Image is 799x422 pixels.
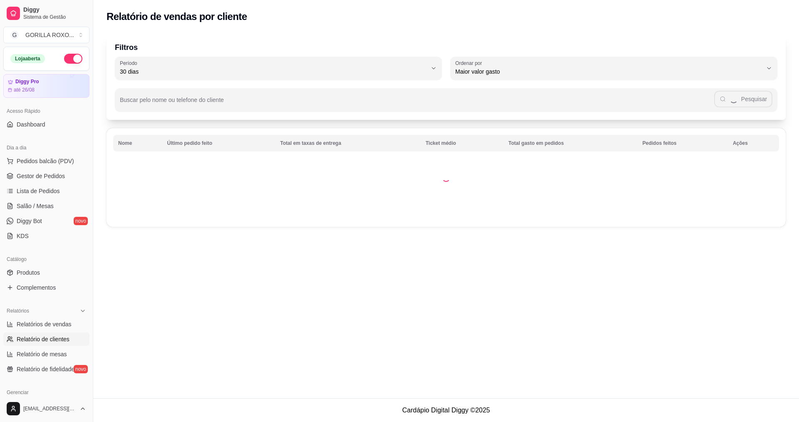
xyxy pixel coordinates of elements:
h2: Relatório de vendas por cliente [107,10,247,23]
button: Select a team [3,27,89,43]
a: Diggy Botnovo [3,214,89,228]
span: Relatórios [7,308,29,314]
span: Complementos [17,283,56,292]
span: Sistema de Gestão [23,14,86,20]
span: G [10,31,19,39]
div: GORILLA ROXO ... [25,31,74,39]
div: Loja aberta [10,54,45,63]
span: Gestor de Pedidos [17,172,65,180]
a: Lista de Pedidos [3,184,89,198]
label: Período [120,60,140,67]
a: Complementos [3,281,89,294]
span: Relatório de mesas [17,350,67,358]
article: Diggy Pro [15,79,39,85]
span: Diggy [23,6,86,14]
div: Acesso Rápido [3,104,89,118]
a: Relatório de clientes [3,333,89,346]
div: Gerenciar [3,386,89,399]
a: Relatório de fidelidadenovo [3,362,89,376]
button: Alterar Status [64,54,82,64]
a: Dashboard [3,118,89,131]
article: até 26/08 [14,87,35,93]
span: Lista de Pedidos [17,187,60,195]
a: DiggySistema de Gestão [3,3,89,23]
button: Ordenar porMaior valor gasto [450,57,777,80]
span: Dashboard [17,120,45,129]
a: Gestor de Pedidos [3,169,89,183]
span: Relatório de fidelidade [17,365,74,373]
span: Produtos [17,268,40,277]
span: 30 dias [120,67,427,76]
span: KDS [17,232,29,240]
a: Produtos [3,266,89,279]
footer: Cardápio Digital Diggy © 2025 [93,398,799,422]
button: [EMAIL_ADDRESS][DOMAIN_NAME] [3,399,89,419]
button: Pedidos balcão (PDV) [3,154,89,168]
div: Catálogo [3,253,89,266]
a: KDS [3,229,89,243]
span: Diggy Bot [17,217,42,225]
span: Relatório de clientes [17,335,69,343]
input: Buscar pelo nome ou telefone do cliente [120,99,714,107]
button: Período30 dias [115,57,442,80]
a: Salão / Mesas [3,199,89,213]
div: Dia a dia [3,141,89,154]
div: Loading [442,174,450,182]
label: Ordenar por [455,60,485,67]
span: Relatórios de vendas [17,320,72,328]
span: Maior valor gasto [455,67,762,76]
a: Diggy Proaté 26/08 [3,74,89,98]
span: Pedidos balcão (PDV) [17,157,74,165]
span: Salão / Mesas [17,202,54,210]
a: Relatório de mesas [3,348,89,361]
span: [EMAIL_ADDRESS][DOMAIN_NAME] [23,405,76,412]
p: Filtros [115,42,777,53]
a: Relatórios de vendas [3,318,89,331]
